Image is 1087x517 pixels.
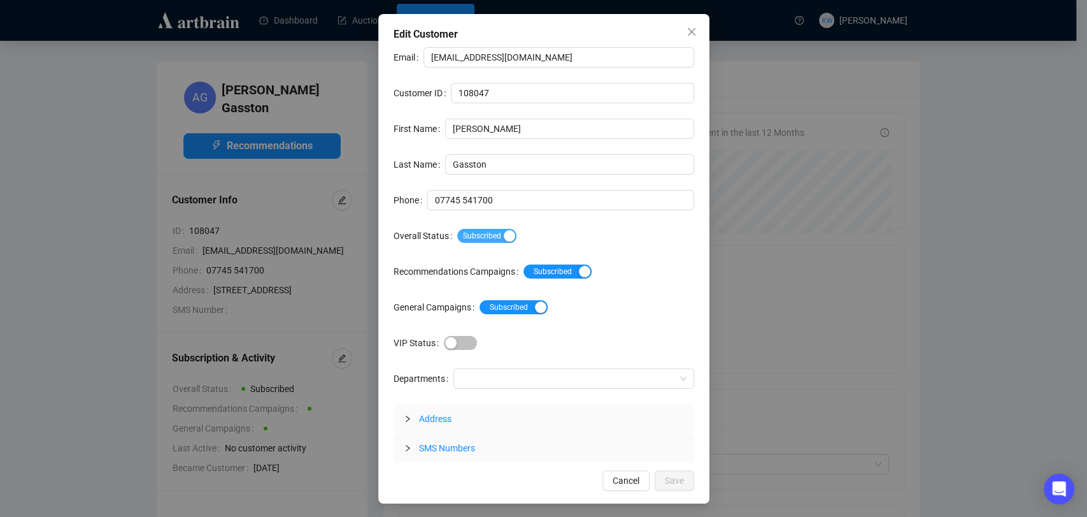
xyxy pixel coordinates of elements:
[394,27,694,42] div: Edit Customer
[1044,474,1074,504] div: Open Intercom Messenger
[655,470,694,491] button: Save
[444,336,477,350] button: VIP Status
[681,22,702,42] button: Close
[427,190,694,210] input: Phone
[445,119,694,139] input: First Name
[480,300,548,314] button: General Campaigns
[394,83,451,103] label: Customer ID
[404,415,411,423] span: collapsed
[457,229,516,243] button: Overall Status
[394,368,453,389] label: Departments
[394,47,423,68] label: Email
[602,470,650,491] button: Cancel
[394,190,427,210] label: Phone
[394,333,444,353] label: VIP Status
[423,47,694,68] input: Email
[686,27,697,37] span: close
[613,474,639,488] span: Cancel
[404,444,411,452] span: collapsed
[394,404,694,433] div: Address
[419,443,475,453] span: SMS Numbers
[419,414,451,424] span: Address
[394,119,445,139] label: First Name
[394,433,694,463] div: SMS Numbers
[451,83,694,103] input: Customer ID
[394,297,480,317] label: General Campaigns
[523,265,592,279] button: Recommendations Campaigns
[445,154,694,175] input: Last Name
[394,154,445,175] label: Last Name
[394,261,523,282] label: Recommendations Campaigns
[394,226,457,246] label: Overall Status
